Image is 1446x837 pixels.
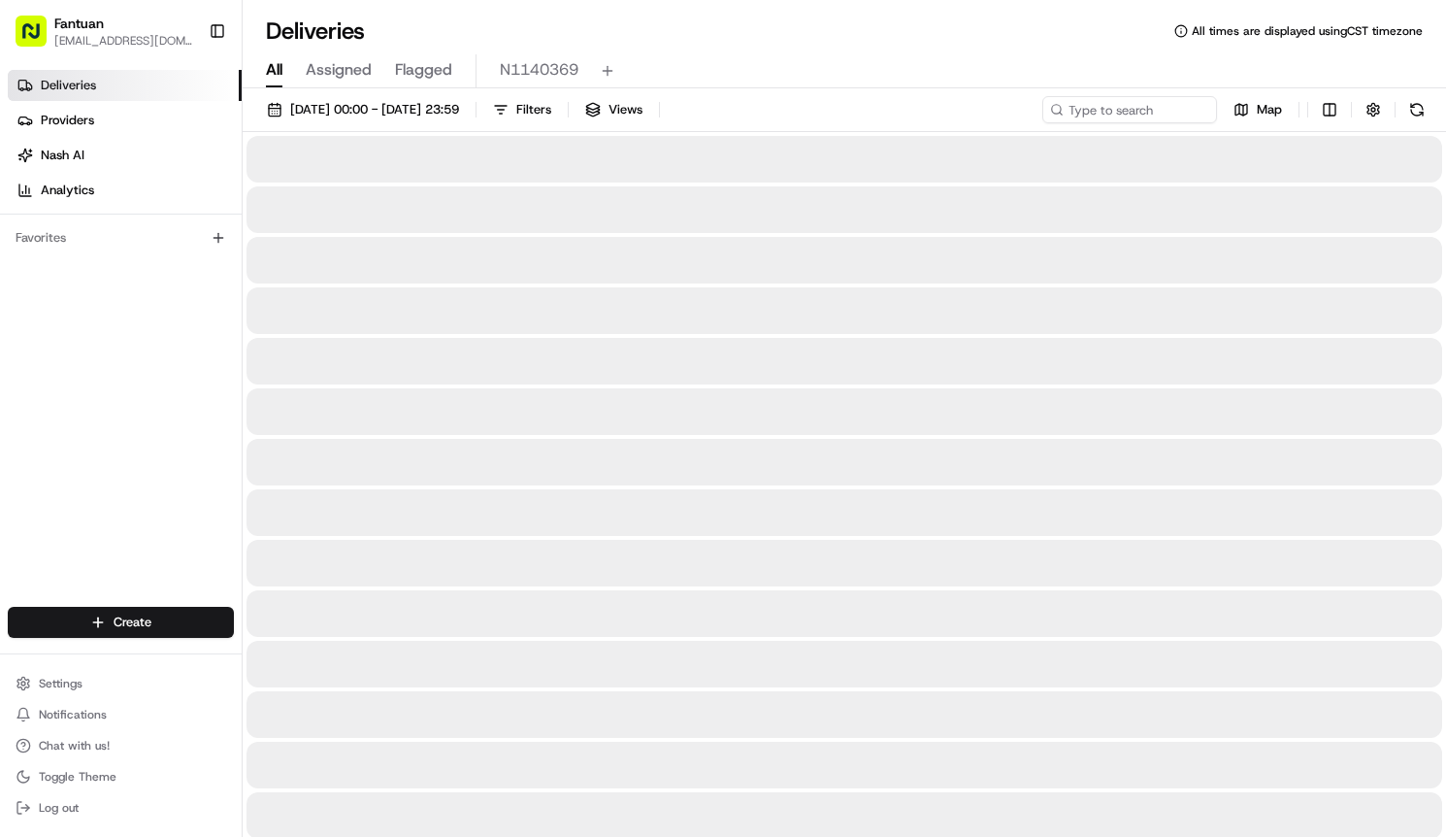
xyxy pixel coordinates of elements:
button: Create [8,607,234,638]
h1: Deliveries [266,16,365,47]
span: Deliveries [41,77,96,94]
a: Providers [8,105,242,136]
button: Filters [484,96,560,123]
button: Toggle Theme [8,763,234,790]
span: Filters [516,101,551,118]
span: Map [1257,101,1282,118]
button: Fantuan[EMAIL_ADDRESS][DOMAIN_NAME] [8,8,201,54]
span: Notifications [39,707,107,722]
button: Log out [8,794,234,821]
span: Toggle Theme [39,769,116,785]
span: Chat with us! [39,738,110,753]
button: Map [1225,96,1291,123]
button: Refresh [1403,96,1430,123]
span: N1140369 [500,58,578,82]
span: Settings [39,676,82,691]
button: Notifications [8,701,234,728]
button: Views [576,96,651,123]
span: Log out [39,800,79,816]
span: [DATE] 00:00 - [DATE] 23:59 [290,101,459,118]
span: All times are displayed using CST timezone [1192,23,1423,39]
span: Create [114,614,151,631]
button: [DATE] 00:00 - [DATE] 23:59 [258,96,468,123]
button: Chat with us! [8,732,234,759]
span: Analytics [41,182,94,199]
span: Providers [41,112,94,129]
span: All [266,58,282,82]
span: Assigned [306,58,372,82]
span: Nash AI [41,147,84,164]
div: Favorites [8,222,234,253]
button: [EMAIL_ADDRESS][DOMAIN_NAME] [54,33,193,49]
a: Deliveries [8,70,242,101]
input: Type to search [1042,96,1217,123]
a: Nash AI [8,140,242,171]
button: Settings [8,670,234,697]
button: Fantuan [54,14,104,33]
span: Flagged [395,58,452,82]
a: Analytics [8,175,242,206]
span: Views [608,101,642,118]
